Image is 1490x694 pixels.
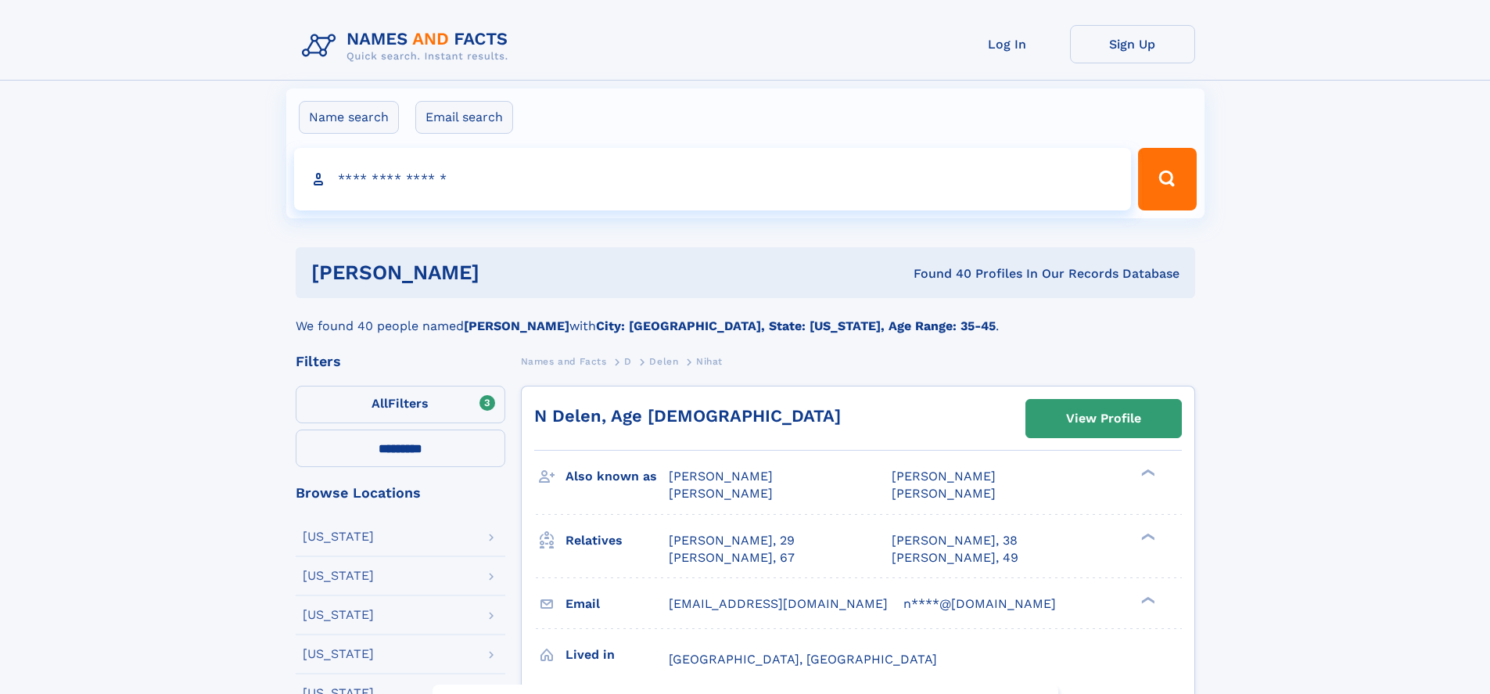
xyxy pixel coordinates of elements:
[649,351,678,371] a: Delen
[1138,148,1196,210] button: Search Button
[669,532,795,549] a: [PERSON_NAME], 29
[565,642,669,668] h3: Lived in
[303,609,374,621] div: [US_STATE]
[534,406,841,426] a: N Delen, Age [DEMOGRAPHIC_DATA]
[303,570,374,582] div: [US_STATE]
[521,351,607,371] a: Names and Facts
[1066,401,1141,437] div: View Profile
[892,469,996,484] span: [PERSON_NAME]
[669,596,888,611] span: [EMAIL_ADDRESS][DOMAIN_NAME]
[372,396,388,411] span: All
[624,351,632,371] a: D
[892,486,996,501] span: [PERSON_NAME]
[415,101,513,134] label: Email search
[1137,468,1156,478] div: ❯
[294,148,1132,210] input: search input
[565,527,669,554] h3: Relatives
[296,25,521,67] img: Logo Names and Facts
[303,648,374,660] div: [US_STATE]
[296,298,1195,336] div: We found 40 people named with .
[945,25,1070,63] a: Log In
[669,549,795,566] a: [PERSON_NAME], 67
[303,530,374,543] div: [US_STATE]
[696,265,1179,282] div: Found 40 Profiles In Our Records Database
[892,532,1018,549] a: [PERSON_NAME], 38
[1137,595,1156,605] div: ❯
[649,356,678,367] span: Delen
[669,469,773,484] span: [PERSON_NAME]
[892,549,1018,566] a: [PERSON_NAME], 49
[696,356,723,367] span: Nihat
[1070,25,1195,63] a: Sign Up
[299,101,399,134] label: Name search
[464,318,569,333] b: [PERSON_NAME]
[1026,400,1181,437] a: View Profile
[669,486,773,501] span: [PERSON_NAME]
[1137,531,1156,541] div: ❯
[311,263,697,282] h1: [PERSON_NAME]
[296,386,505,423] label: Filters
[624,356,632,367] span: D
[565,463,669,490] h3: Also known as
[596,318,996,333] b: City: [GEOGRAPHIC_DATA], State: [US_STATE], Age Range: 35-45
[669,652,937,667] span: [GEOGRAPHIC_DATA], [GEOGRAPHIC_DATA]
[296,486,505,500] div: Browse Locations
[296,354,505,369] div: Filters
[565,591,669,617] h3: Email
